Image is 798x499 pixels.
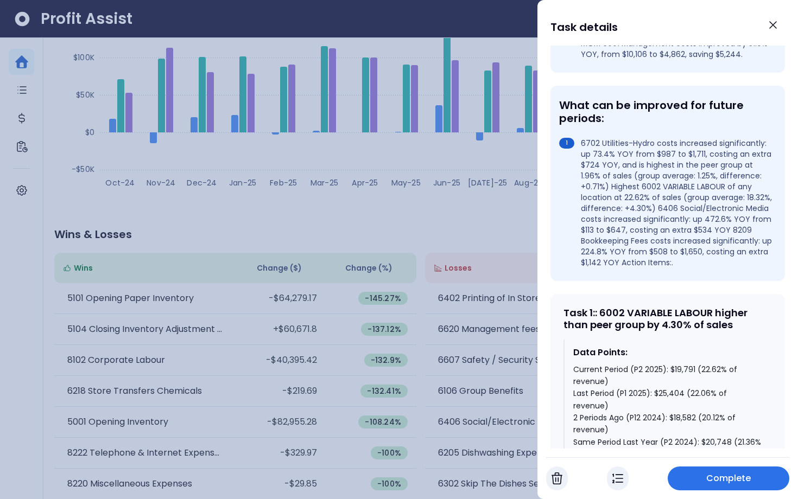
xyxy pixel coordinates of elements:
li: 6702 Utilities-Hydro costs increased significantly: up 73.4% YOY from $987 to $1,711, costing an ... [559,138,772,268]
img: Cancel Task [552,472,562,485]
button: Complete [668,466,789,490]
div: What can be improved for future periods: [559,99,772,125]
button: Close [761,13,785,37]
div: Data Points: [573,346,763,359]
img: In Progress [612,472,623,485]
div: Task 1 : : 6002 VARIABLE LABOUR higher than peer group by 4.30% of sales [563,307,772,330]
span: Complete [706,472,751,485]
h1: Task details [550,17,618,37]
